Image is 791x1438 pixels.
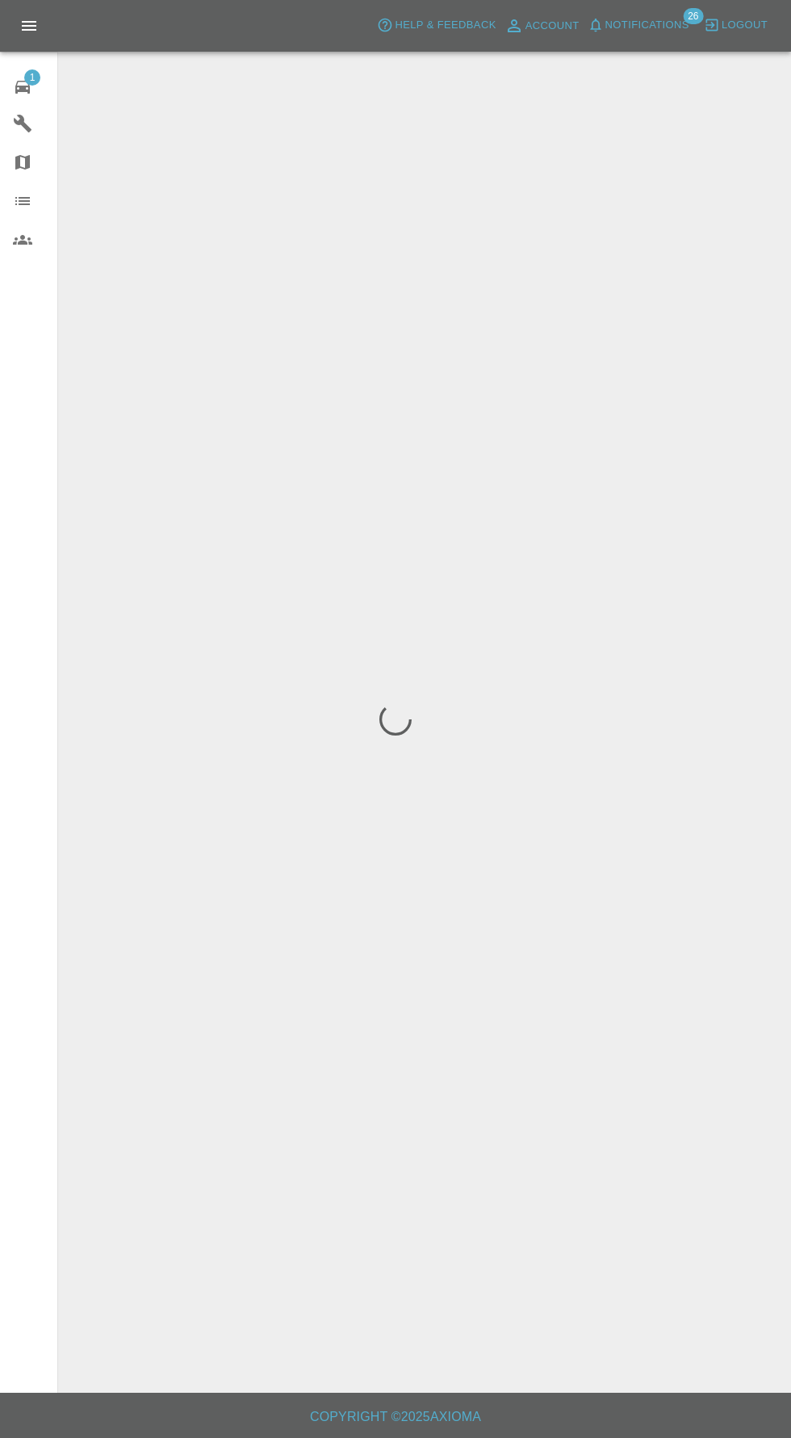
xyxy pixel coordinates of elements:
button: Notifications [584,13,693,38]
button: Help & Feedback [373,13,500,38]
span: 1 [24,69,40,86]
span: Logout [722,16,768,35]
button: Open drawer [10,6,48,45]
span: Help & Feedback [395,16,496,35]
span: Account [525,17,580,36]
a: Account [500,13,584,39]
h6: Copyright © 2025 Axioma [13,1406,778,1428]
span: 26 [683,8,703,24]
span: Notifications [605,16,689,35]
button: Logout [700,13,772,38]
